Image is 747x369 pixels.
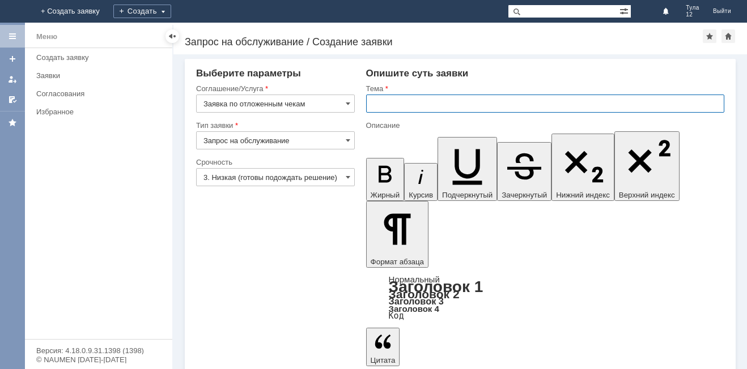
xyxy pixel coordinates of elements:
[196,68,301,79] span: Выберите параметры
[3,91,22,109] a: Мои согласования
[196,158,353,166] div: Срочность
[36,108,153,116] div: Избранное
[366,122,722,129] div: Описание
[366,158,405,201] button: Жирный
[185,36,703,48] div: Запрос на обслуживание / Создание заявки
[442,191,493,199] span: Подчеркнутый
[389,311,404,321] a: Код
[551,134,614,201] button: Нижний индекс
[36,30,57,44] div: Меню
[32,67,170,84] a: Заявки
[196,122,353,129] div: Тип заявки
[36,347,161,354] div: Версия: 4.18.0.9.31.1398 (1398)
[196,85,353,92] div: Соглашение/Услуга
[389,304,439,314] a: Заголовок 4
[371,191,400,199] span: Жирный
[721,29,735,43] div: Сделать домашней страницей
[32,49,170,66] a: Создать заявку
[614,131,680,201] button: Верхний индекс
[366,201,428,268] button: Формат абзаца
[366,328,400,366] button: Цитата
[3,50,22,68] a: Создать заявку
[36,53,165,62] div: Создать заявку
[371,356,396,364] span: Цитата
[3,70,22,88] a: Мои заявки
[36,356,161,363] div: © NAUMEN [DATE]-[DATE]
[36,71,165,80] div: Заявки
[502,191,547,199] span: Зачеркнутый
[389,274,440,284] a: Нормальный
[389,278,483,295] a: Заголовок 1
[389,288,460,301] a: Заголовок 2
[703,29,716,43] div: Добавить в избранное
[36,89,165,98] div: Согласования
[556,191,610,199] span: Нижний индекс
[165,29,179,43] div: Скрыть меню
[366,85,722,92] div: Тема
[404,163,438,201] button: Курсив
[438,137,497,201] button: Подчеркнутый
[497,142,551,201] button: Зачеркнутый
[389,296,444,306] a: Заголовок 3
[113,5,171,18] div: Создать
[686,11,699,18] span: 12
[619,191,675,199] span: Верхний индекс
[32,85,170,102] a: Согласования
[371,258,424,266] span: Формат абзаца
[366,276,724,320] div: Формат абзаца
[619,5,631,16] span: Расширенный поиск
[366,68,469,79] span: Опишите суть заявки
[409,191,433,199] span: Курсив
[686,5,699,11] span: Тула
